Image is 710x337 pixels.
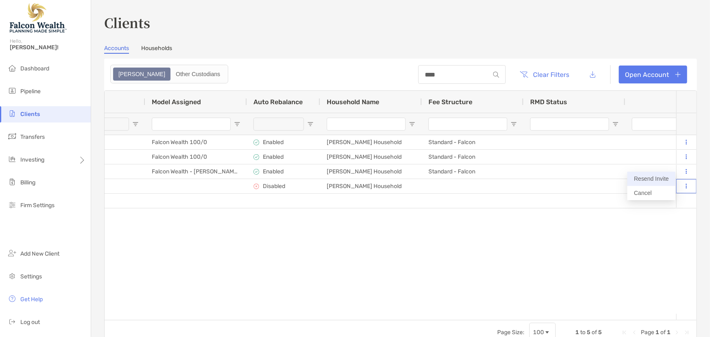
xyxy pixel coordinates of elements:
[428,118,507,131] input: Fee Structure Filter Input
[20,202,55,209] span: Firm Settings
[263,139,284,146] p: Enabled
[7,131,17,141] img: transfers icon
[263,183,285,190] p: Disabled
[234,121,240,127] button: Open Filter Menu
[7,317,17,326] img: logout icon
[493,72,499,78] img: input icon
[7,154,17,164] img: investing icon
[428,98,472,106] span: Fee Structure
[104,13,697,32] h3: Clients
[141,45,172,54] a: Households
[684,329,690,336] div: Last Page
[530,98,567,106] span: RMD Status
[253,140,259,145] img: icon image
[152,98,201,106] span: Model Assigned
[20,111,40,118] span: Clients
[253,169,259,175] img: icon image
[320,150,422,164] div: [PERSON_NAME] Household
[422,150,524,164] div: Standard - Falcon
[7,200,17,210] img: firm-settings icon
[20,273,42,280] span: Settings
[20,156,44,163] span: Investing
[320,179,422,193] div: [PERSON_NAME] Household
[20,296,43,303] span: Get Help
[530,118,609,131] input: RMD Status Filter Input
[20,88,41,95] span: Pipeline
[667,329,671,336] span: 1
[575,329,579,336] span: 1
[497,329,524,336] div: Page Size:
[7,63,17,73] img: dashboard icon
[592,329,597,336] span: of
[10,44,86,51] span: [PERSON_NAME]!
[253,98,303,106] span: Auto Rebalance
[20,179,35,186] span: Billing
[263,153,284,160] p: Enabled
[511,121,517,127] button: Open Filter Menu
[7,271,17,281] img: settings icon
[171,68,225,80] div: Other Custodians
[20,65,49,72] span: Dashboard
[409,121,415,127] button: Open Filter Menu
[320,135,422,149] div: [PERSON_NAME] Household
[145,135,247,149] div: Falcon Wealth 100/0
[7,177,17,187] img: billing icon
[20,250,59,257] span: Add New Client
[320,164,422,179] div: [PERSON_NAME] Household
[598,329,602,336] span: 5
[327,98,379,106] span: Household Name
[533,329,544,336] div: 100
[631,329,638,336] div: Previous Page
[422,135,524,149] div: Standard - Falcon
[110,65,228,83] div: segmented control
[253,184,259,189] img: icon image
[422,164,524,179] div: Standard - Falcon
[263,168,284,175] p: Enabled
[655,329,659,336] span: 1
[7,248,17,258] img: add_new_client icon
[114,68,170,80] div: Zoe
[621,329,628,336] div: First Page
[641,329,654,336] span: Page
[627,186,675,200] button: Cancel
[20,133,45,140] span: Transfers
[104,45,129,54] a: Accounts
[674,329,680,336] div: Next Page
[145,150,247,164] div: Falcon Wealth 100/0
[132,121,139,127] button: Open Filter Menu
[587,329,590,336] span: 5
[327,118,406,131] input: Household Name Filter Input
[307,121,314,127] button: Open Filter Menu
[7,86,17,96] img: pipeline icon
[20,319,40,326] span: Log out
[612,121,619,127] button: Open Filter Menu
[660,329,666,336] span: of
[7,109,17,118] img: clients icon
[10,3,67,33] img: Falcon Wealth Planning Logo
[7,294,17,304] img: get-help icon
[514,66,576,83] button: Clear Filters
[580,329,585,336] span: to
[627,172,675,186] button: Resend Invite
[253,154,259,160] img: icon image
[152,118,231,131] input: Model Assigned Filter Input
[145,164,247,179] div: Falcon Wealth - [PERSON_NAME] - 100/0
[619,66,687,83] a: Open Account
